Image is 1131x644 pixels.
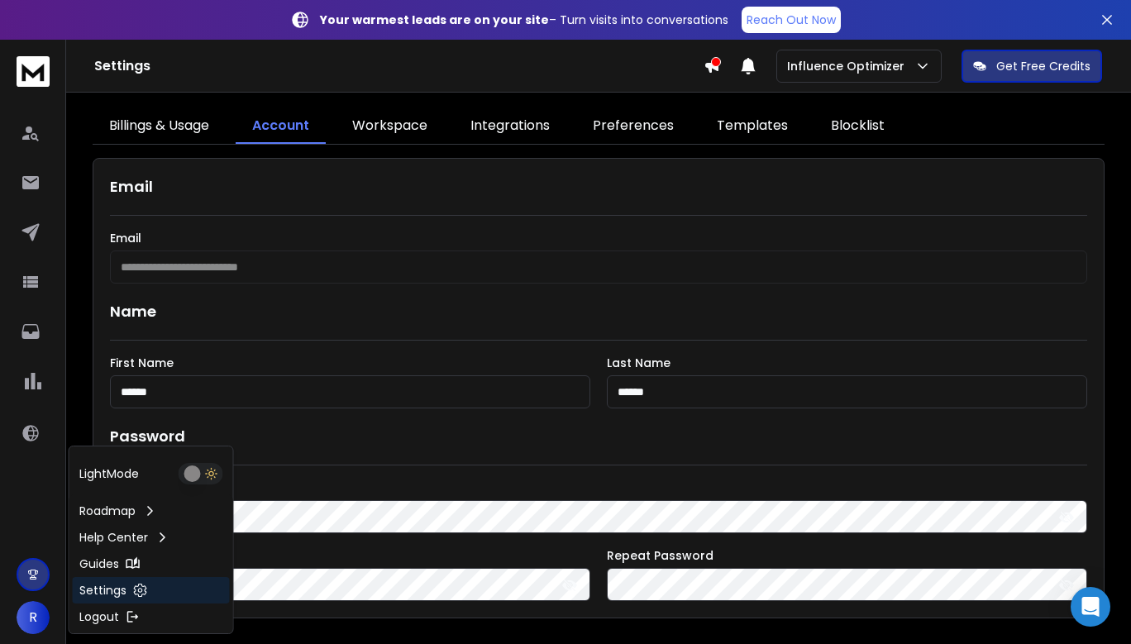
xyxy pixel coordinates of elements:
p: – Turn visits into conversations [320,12,728,28]
a: Preferences [576,109,690,144]
label: Repeat Password [607,550,1087,561]
label: Email [110,232,1087,244]
img: logo [17,56,50,87]
a: Workspace [336,109,444,144]
label: First Name [110,357,590,369]
a: Templates [700,109,804,144]
button: Get Free Credits [962,50,1102,83]
a: Reach Out Now [742,7,841,33]
p: Influence Optimizer [787,58,911,74]
button: R [17,601,50,634]
p: Guides [79,556,119,572]
a: Settings [73,577,230,603]
h1: Password [110,425,185,448]
p: Light Mode [79,465,139,482]
p: Reach Out Now [747,12,836,28]
h1: Email [110,175,1087,198]
a: Guides [73,551,230,577]
a: Roadmap [73,498,230,524]
h1: Settings [94,56,704,76]
a: Integrations [454,109,566,144]
a: Help Center [73,524,230,551]
p: Get Free Credits [996,58,1090,74]
a: Account [236,109,326,144]
p: Help Center [79,529,148,546]
p: Roadmap [79,503,136,519]
a: Billings & Usage [93,109,226,144]
p: Logout [79,608,119,625]
div: Open Intercom Messenger [1071,587,1110,627]
strong: Your warmest leads are on your site [320,12,549,28]
label: New Password [110,550,590,561]
p: Settings [79,582,126,599]
label: Current Password [110,482,1087,494]
label: Last Name [607,357,1087,369]
a: Blocklist [814,109,901,144]
h1: Name [110,300,1087,323]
